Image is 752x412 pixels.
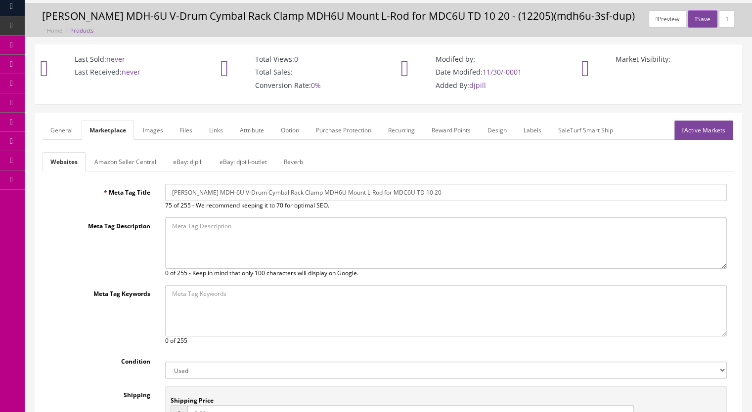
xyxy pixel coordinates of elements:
[43,386,158,400] label: Shipping
[45,55,191,64] p: Last Sold:
[212,152,275,171] a: eBay: djpill-outlet
[43,217,158,231] label: Meta Tag Description
[135,121,171,140] a: Images
[47,27,62,34] a: Home
[406,55,552,64] p: Modifed by:
[165,269,169,277] span: 0
[311,81,321,90] span: 0%
[43,184,158,197] label: Meta Tag Title
[170,269,358,277] span: of 255 - Keep in mind that only 100 characters will display on Google.
[406,68,552,77] p: Date Modifed:
[308,121,379,140] a: Purchase Protection
[201,121,231,140] a: Links
[516,121,549,140] a: Labels
[586,55,732,64] p: Market Visibility:
[45,68,191,77] p: Last Received:
[380,121,423,140] a: Recurring
[424,121,479,140] a: Reward Points
[70,27,93,34] a: Products
[480,121,515,140] a: Design
[43,152,86,171] a: Websites
[42,10,735,22] h3: [PERSON_NAME] MDH-6U V-Drum Cymbal Rack Clamp MDH6U Mount L-Rod for MDC6U TD 10 20 - (12205)(mdh6...
[273,121,307,140] a: Option
[82,121,134,140] a: Marketplace
[688,10,717,28] button: Save
[225,81,371,90] p: Conversion Rate:
[276,152,311,171] a: Reverb
[174,201,329,209] span: of 255 - We recommend keeping it to 70 for optimal SEO.
[406,81,552,90] p: Added By:
[483,67,522,77] span: 11/30/-0001
[170,336,187,345] span: of 255
[165,201,172,209] span: 75
[122,67,140,77] span: never
[43,285,158,298] label: Meta Tag Keywords
[225,68,371,77] p: Total Sales:
[674,121,733,140] a: Active Markets
[232,121,272,140] a: Attribute
[165,184,727,201] input: Meta Tag Title
[106,54,125,64] span: never
[165,152,211,171] a: eBay: djpill
[469,81,486,90] span: djpill
[171,392,214,405] label: Shipping Price
[43,121,81,140] a: General
[43,353,158,366] label: Condition
[225,55,371,64] p: Total Views:
[550,121,621,140] a: SaleTurf Smart Ship
[87,152,164,171] a: Amazon Seller Central
[165,336,169,345] span: 0
[172,121,200,140] a: Files
[294,54,298,64] span: 0
[649,10,686,28] button: Preview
